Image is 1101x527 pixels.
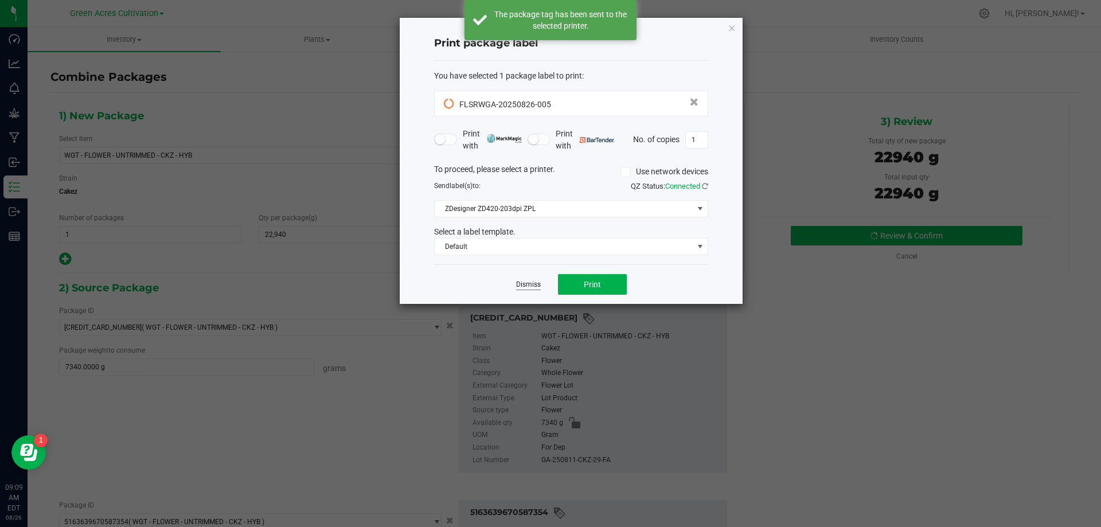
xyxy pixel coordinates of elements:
[558,274,627,295] button: Print
[463,128,522,152] span: Print with
[34,434,48,447] iframe: Resource center unread badge
[434,70,708,82] div: :
[556,128,615,152] span: Print with
[435,201,693,217] span: ZDesigner ZD420-203dpi ZPL
[434,182,481,190] span: Send to:
[516,280,541,290] a: Dismiss
[633,134,680,143] span: No. of copies
[620,166,708,178] label: Use network devices
[435,239,693,255] span: Default
[665,182,700,190] span: Connected
[434,36,708,51] h4: Print package label
[459,100,551,109] span: FLSRWGA-20250826-005
[11,435,46,470] iframe: Resource center
[580,137,615,143] img: bartender.png
[434,71,582,80] span: You have selected 1 package label to print
[425,226,717,238] div: Select a label template.
[631,182,708,190] span: QZ Status:
[425,163,717,181] div: To proceed, please select a printer.
[487,134,522,143] img: mark_magic_cybra.png
[444,97,456,110] span: Pending Sync
[584,280,601,289] span: Print
[493,9,628,32] div: The package tag has been sent to the selected printer.
[450,182,473,190] span: label(s)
